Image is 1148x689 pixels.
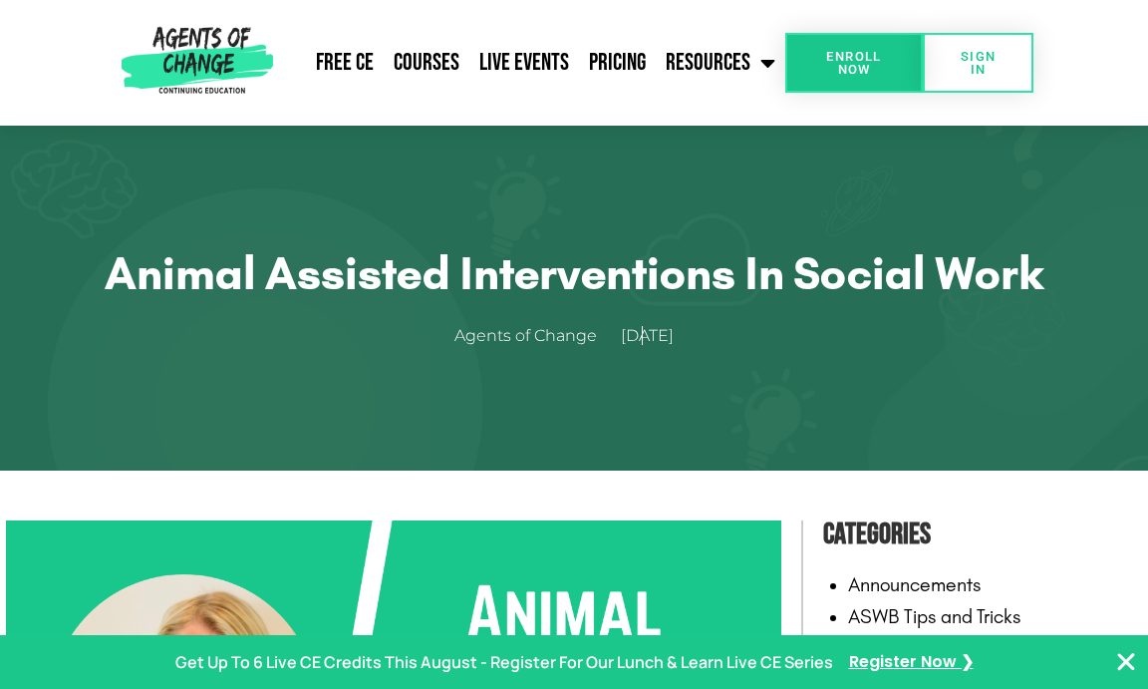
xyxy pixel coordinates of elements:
[656,38,785,88] a: Resources
[621,322,694,351] a: [DATE]
[817,50,891,76] span: Enroll Now
[384,38,469,88] a: Courses
[955,50,1002,76] span: SIGN IN
[848,604,1021,628] a: ASWB Tips and Tricks
[280,38,785,88] nav: Menu
[56,245,1092,301] h1: Animal Assisted Interventions in Social Work
[454,322,617,351] a: Agents of Change
[175,648,833,677] p: Get Up To 6 Live CE Credits This August - Register For Our Lunch & Learn Live CE Series
[454,322,597,351] span: Agents of Change
[469,38,579,88] a: Live Events
[849,648,974,677] a: Register Now ❯
[823,511,1142,558] h4: Categories
[621,326,674,345] time: [DATE]
[785,33,923,93] a: Enroll Now
[579,38,656,88] a: Pricing
[848,572,982,596] a: Announcements
[923,33,1033,93] a: SIGN IN
[306,38,384,88] a: Free CE
[1114,650,1138,674] button: Close Banner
